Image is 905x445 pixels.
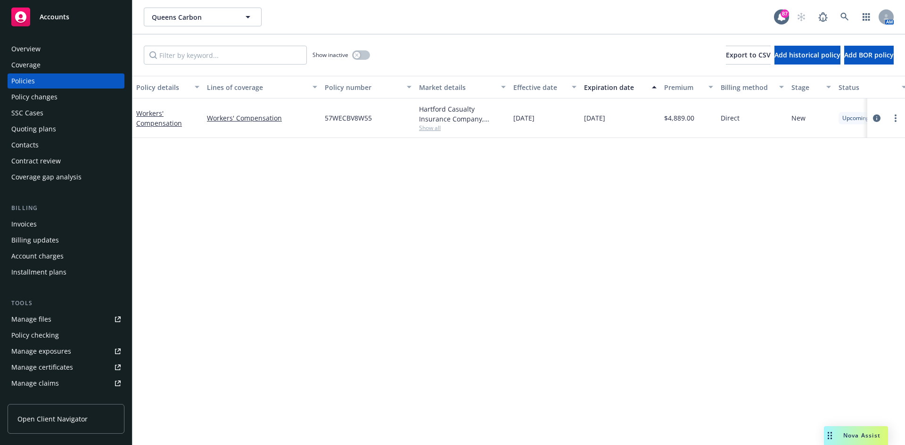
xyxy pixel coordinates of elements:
[17,414,88,424] span: Open Client Navigator
[726,50,771,59] span: Export to CSV
[11,344,71,359] div: Manage exposures
[8,344,124,359] a: Manage exposures
[717,76,788,98] button: Billing method
[788,76,835,98] button: Stage
[839,82,896,92] div: Status
[11,57,41,73] div: Coverage
[721,82,773,92] div: Billing method
[11,233,59,248] div: Billing updates
[781,9,789,18] div: 87
[774,46,840,65] button: Add historical policy
[824,426,836,445] div: Drag to move
[321,76,415,98] button: Policy number
[8,41,124,57] a: Overview
[8,360,124,375] a: Manage certificates
[890,113,901,124] a: more
[843,431,880,439] span: Nova Assist
[325,82,401,92] div: Policy number
[11,154,61,169] div: Contract review
[207,82,307,92] div: Lines of coverage
[11,249,64,264] div: Account charges
[774,50,840,59] span: Add historical policy
[8,217,124,232] a: Invoices
[8,73,124,89] a: Policies
[11,89,58,105] div: Policy changes
[8,105,124,121] a: SSC Cases
[660,76,717,98] button: Premium
[11,360,73,375] div: Manage certificates
[11,138,39,153] div: Contacts
[415,76,510,98] button: Market details
[11,105,43,121] div: SSC Cases
[664,82,703,92] div: Premium
[144,46,307,65] input: Filter by keyword...
[40,13,69,21] span: Accounts
[11,73,35,89] div: Policies
[11,170,82,185] div: Coverage gap analysis
[510,76,580,98] button: Effective date
[11,265,66,280] div: Installment plans
[814,8,832,26] a: Report a Bug
[580,76,660,98] button: Expiration date
[11,217,37,232] div: Invoices
[664,113,694,123] span: $4,889.00
[8,170,124,185] a: Coverage gap analysis
[11,41,41,57] div: Overview
[419,82,495,92] div: Market details
[136,82,189,92] div: Policy details
[11,376,59,391] div: Manage claims
[791,113,806,123] span: New
[8,299,124,308] div: Tools
[132,76,203,98] button: Policy details
[842,114,869,122] span: Upcoming
[313,51,348,59] span: Show inactive
[513,82,566,92] div: Effective date
[824,426,888,445] button: Nova Assist
[791,82,821,92] div: Stage
[325,113,372,123] span: 57WECBV8W55
[8,328,124,343] a: Policy checking
[8,233,124,248] a: Billing updates
[871,113,882,124] a: circleInformation
[584,82,646,92] div: Expiration date
[8,121,124,137] a: Quoting plans
[11,392,56,407] div: Manage BORs
[419,104,506,124] div: Hartford Casualty Insurance Company, Hartford Insurance Group
[513,113,535,123] span: [DATE]
[726,46,771,65] button: Export to CSV
[8,4,124,30] a: Accounts
[203,76,321,98] button: Lines of coverage
[8,312,124,327] a: Manage files
[8,376,124,391] a: Manage claims
[8,57,124,73] a: Coverage
[721,113,740,123] span: Direct
[136,109,182,128] a: Workers' Compensation
[8,392,124,407] a: Manage BORs
[8,138,124,153] a: Contacts
[835,8,854,26] a: Search
[8,249,124,264] a: Account charges
[8,154,124,169] a: Contract review
[857,8,876,26] a: Switch app
[792,8,811,26] a: Start snowing
[844,46,894,65] button: Add BOR policy
[584,113,605,123] span: [DATE]
[11,328,59,343] div: Policy checking
[11,121,56,137] div: Quoting plans
[8,89,124,105] a: Policy changes
[144,8,262,26] button: Queens Carbon
[11,312,51,327] div: Manage files
[844,50,894,59] span: Add BOR policy
[207,113,317,123] a: Workers' Compensation
[8,203,124,213] div: Billing
[152,12,233,22] span: Queens Carbon
[419,124,506,132] span: Show all
[8,265,124,280] a: Installment plans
